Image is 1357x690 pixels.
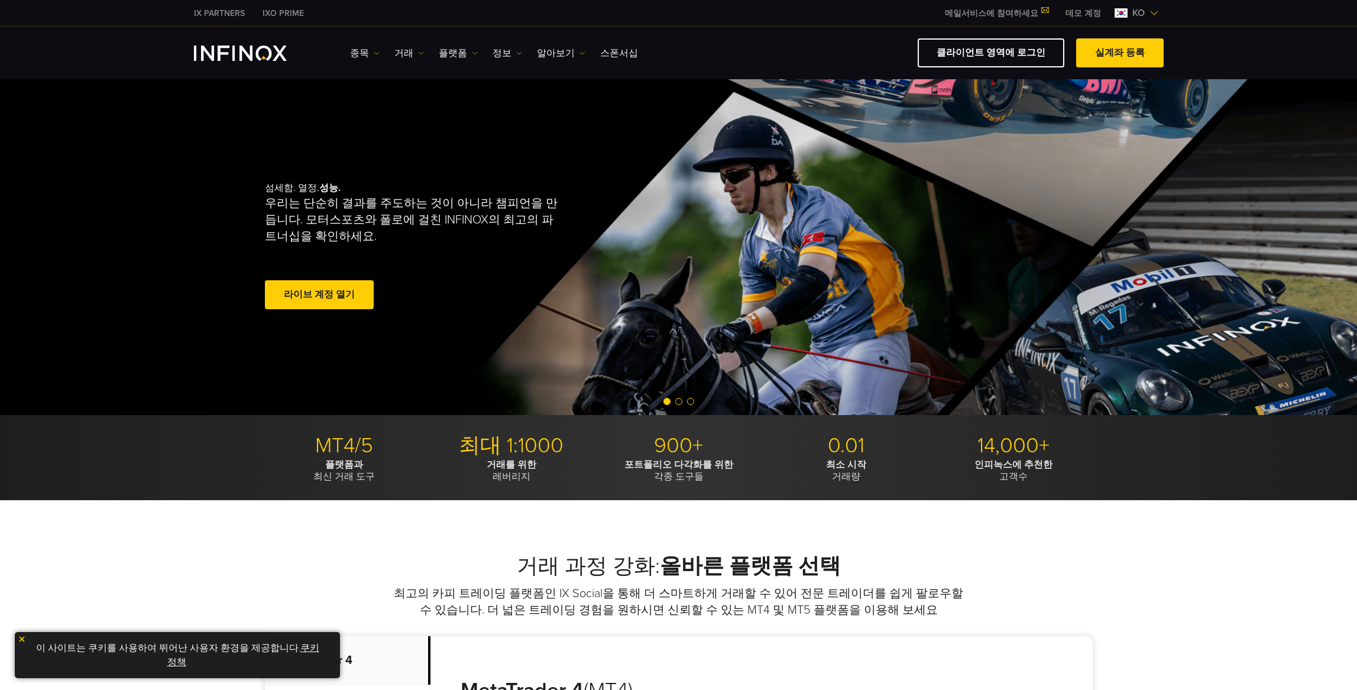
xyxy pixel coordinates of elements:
p: 고객수 [934,459,1093,482]
strong: 플랫폼과 [325,459,363,471]
h2: 거래 과정 강화: [265,553,1093,579]
span: ko [1128,6,1149,20]
a: 메일서비스에 참여하세요 [936,8,1057,18]
p: 14,000+ [934,433,1093,459]
strong: 올바른 플랫폼 선택 [660,553,841,579]
p: MT4/5 [265,433,423,459]
a: 라이브 계정 열기 [265,280,374,309]
p: 레버리지 [432,459,591,482]
a: INFINOX MENU [1057,7,1110,20]
a: 클라이언트 영역에 로그인 [918,38,1064,67]
p: 최고의 카피 트레이딩 플랫폼인 IX Social을 통해 더 스마트하게 거래할 수 있어 전문 트레이더를 쉽게 팔로우할 수 있습니다. 더 넓은 트레이딩 경험을 원하시면 신뢰할 수... [392,585,966,618]
strong: 포트폴리오 다각화를 위한 [624,459,733,471]
strong: 성능. [319,182,341,194]
p: 0.01 [767,433,925,459]
p: 각종 도구들 [600,459,758,482]
div: 섬세함. 열정. [265,163,637,331]
span: Go to slide 3 [687,398,694,405]
span: Go to slide 1 [663,398,671,405]
a: 종목 [350,46,380,60]
p: 900+ [600,433,758,459]
strong: 거래를 위한 [487,459,536,471]
span: Go to slide 2 [675,398,682,405]
p: 거래량 [767,459,925,482]
p: 최대 1:1000 [432,433,591,459]
a: 정보 [493,46,522,60]
img: yellow close icon [18,635,26,643]
p: Metatrader 4 [265,636,430,685]
a: INFINOX [254,7,313,20]
p: 최신 거래 도구 [265,459,423,482]
a: 플랫폼 [439,46,478,60]
a: 실계좌 등록 [1076,38,1164,67]
a: 스폰서십 [600,46,638,60]
a: INFINOX Logo [194,46,315,61]
strong: 인피녹스에 추천한 [974,459,1052,471]
a: INFINOX [185,7,254,20]
a: 알아보기 [537,46,585,60]
a: 거래 [394,46,424,60]
strong: 최소 시작 [826,459,866,471]
p: 우리는 단순히 결과를 주도하는 것이 아니라 챔피언을 만듭니다. 모터스포츠와 폴로에 걸친 INFINOX의 최고의 파트너십을 확인하세요. [265,195,563,245]
p: 이 사이트는 쿠키를 사용하여 뛰어난 사용자 환경을 제공합니다. . [21,638,334,672]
